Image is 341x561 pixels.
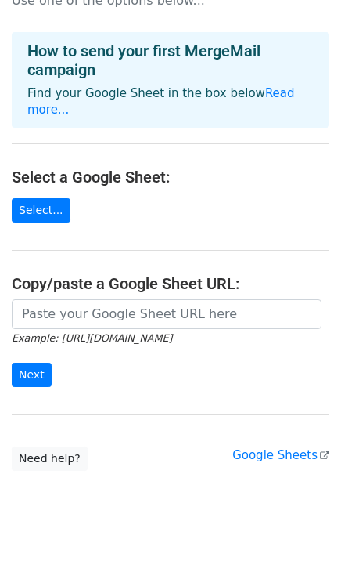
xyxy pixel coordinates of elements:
[232,448,329,462] a: Google Sheets
[12,447,88,471] a: Need help?
[27,86,295,117] a: Read more...
[263,486,341,561] iframe: Chat Widget
[12,168,329,186] h4: Select a Google Sheet:
[12,332,172,344] small: Example: [URL][DOMAIN_NAME]
[12,363,52,387] input: Next
[27,42,314,79] h4: How to send your first MergeMail campaign
[27,85,314,118] p: Find your Google Sheet in the box below
[12,274,329,293] h4: Copy/paste a Google Sheet URL:
[12,198,70,223] a: Select...
[12,299,321,329] input: Paste your Google Sheet URL here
